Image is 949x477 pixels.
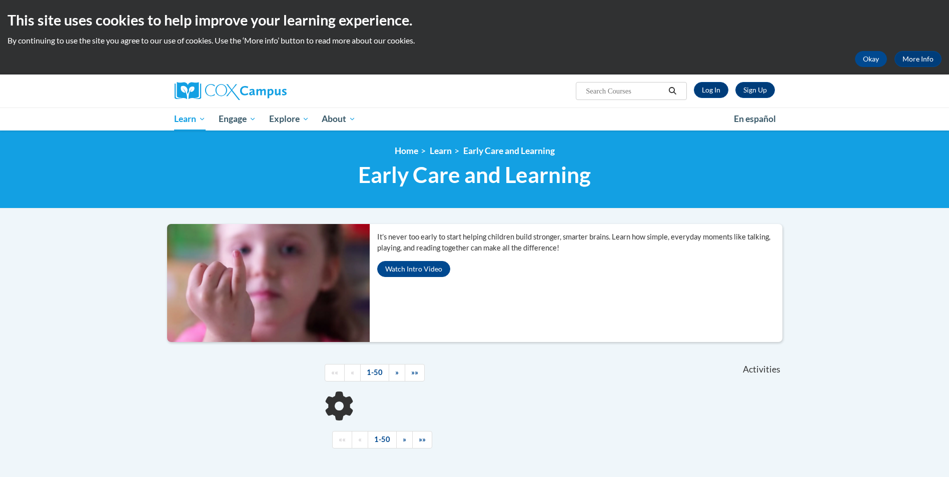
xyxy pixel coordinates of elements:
div: Main menu [160,107,790,130]
h2: This site uses cookies to help improve your learning experience. [8,10,941,30]
span: «« [339,435,346,443]
a: Next [396,431,413,448]
a: Learn [168,107,213,130]
a: Learn [430,145,452,156]
button: Search [665,85,680,97]
a: Previous [352,431,368,448]
span: « [351,368,354,376]
a: Log In [694,82,728,98]
span: Activities [743,364,780,375]
a: Begining [325,364,345,381]
p: By continuing to use the site you agree to our use of cookies. Use the ‘More info’ button to read... [8,35,941,46]
span: Early Care and Learning [358,161,591,188]
span: About [322,113,356,125]
span: « [358,435,362,443]
span: »» [411,368,418,376]
a: 1-50 [360,364,389,381]
a: En español [727,108,782,129]
span: » [403,435,406,443]
a: Register [735,82,775,98]
a: More Info [894,51,941,67]
span: »» [419,435,426,443]
button: Watch Intro Video [377,261,450,277]
a: End [405,364,425,381]
input: Search Courses [585,85,665,97]
a: Next [389,364,405,381]
span: En español [734,113,776,124]
a: Begining [332,431,352,448]
span: » [395,368,399,376]
a: 1-50 [368,431,397,448]
span: Explore [269,113,309,125]
a: Cox Campus [175,82,365,100]
a: Home [395,145,418,156]
span: Engage [219,113,256,125]
a: Previous [344,364,361,381]
a: About [315,107,362,130]
a: Explore [263,107,316,130]
a: Engage [212,107,263,130]
p: It’s never too early to start helping children build stronger, smarter brains. Learn how simple, ... [377,231,782,253]
img: Cox Campus [175,82,287,100]
button: Okay [855,51,887,67]
span: «« [331,368,338,376]
a: End [412,431,432,448]
span: Learn [174,113,206,125]
a: Early Care and Learning [463,145,555,156]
